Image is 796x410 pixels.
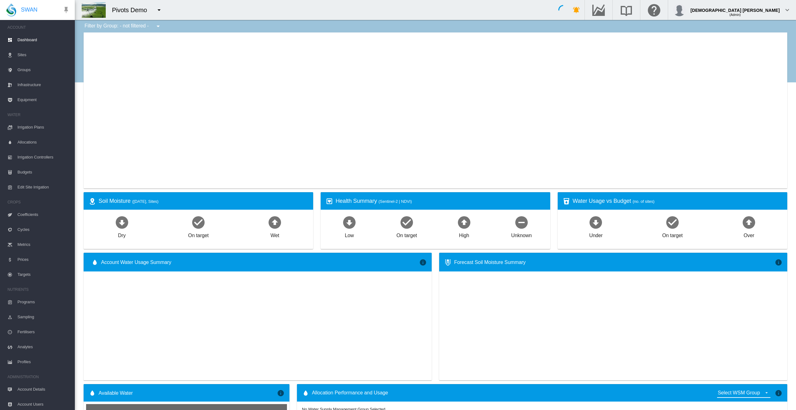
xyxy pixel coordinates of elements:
md-icon: icon-menu-down [155,6,163,14]
md-icon: icon-map-marker-radius [89,198,96,205]
span: ADMINISTRATION [7,372,70,382]
div: Pivots Demo [112,6,153,14]
md-icon: icon-checkbox-marked-circle [191,215,206,230]
img: SWAN-Landscape-Logo-Colour-drop.png [6,3,16,17]
button: icon-menu-down [153,4,165,16]
span: Analytes [17,339,70,354]
md-icon: Click here for help [647,6,662,14]
md-icon: Search the knowledge base [619,6,634,14]
div: [DEMOGRAPHIC_DATA] [PERSON_NAME] [691,5,780,11]
div: Dry [118,230,126,239]
md-icon: icon-information [419,259,427,266]
span: Metrics [17,237,70,252]
span: Budgets [17,165,70,180]
md-icon: icon-arrow-down-bold-circle [342,215,357,230]
div: On target [662,230,683,239]
span: NUTRIENTS [7,285,70,295]
span: WATER [7,110,70,120]
div: Unknown [511,230,532,239]
md-icon: icon-pin [62,6,70,14]
md-icon: icon-bell-ring [573,6,580,14]
md-icon: icon-checkbox-marked-circle [399,215,414,230]
md-icon: icon-heart-box-outline [326,198,333,205]
span: Sites [17,47,70,62]
md-icon: icon-menu-down [154,22,162,30]
div: On target [188,230,209,239]
span: Cycles [17,222,70,237]
md-icon: icon-information [277,389,284,397]
div: On target [396,230,417,239]
md-icon: icon-water [91,259,99,266]
md-icon: icon-information [775,389,782,397]
span: Infrastructure [17,77,70,92]
span: Irrigation Controllers [17,150,70,165]
span: Available Water [99,390,133,397]
div: Water Usage vs Budget [573,197,782,205]
button: icon-menu-down [152,20,164,32]
div: Soil Moisture [99,197,308,205]
span: Edit Site Irrigation [17,180,70,195]
md-icon: icon-information [775,259,782,266]
span: Sampling [17,310,70,325]
div: Low [345,230,354,239]
img: DwraFM8HQLsLAAAAAElFTkSuQmCC [81,2,106,18]
div: Health Summary [336,197,545,205]
md-icon: icon-water [89,389,96,397]
span: Equipment [17,92,70,107]
div: Under [589,230,603,239]
div: High [459,230,469,239]
div: Filter by Group: - not filtered - [80,20,166,32]
md-icon: icon-arrow-down-bold-circle [114,215,129,230]
md-icon: icon-cup-water [563,198,570,205]
span: (no. of sites) [633,199,654,204]
md-icon: icon-thermometer-lines [444,259,452,266]
div: Forecast Soil Moisture Summary [454,259,775,266]
span: Groups [17,62,70,77]
span: Account Water Usage Summary [101,259,419,266]
md-icon: icon-arrow-up-bold-circle [267,215,282,230]
span: Allocation Performance and Usage [312,389,388,397]
span: ACCOUNT [7,22,70,32]
span: SWAN [21,6,37,14]
span: Account Details [17,382,70,397]
md-icon: icon-chevron-down [784,6,791,14]
span: Fertilisers [17,325,70,339]
md-icon: icon-water [302,389,309,397]
span: ([DATE], Sites) [132,199,158,204]
span: CROPS [7,197,70,207]
img: profile.jpg [673,4,686,16]
md-icon: icon-checkbox-marked-circle [665,215,680,230]
div: Wet [270,230,279,239]
span: Targets [17,267,70,282]
span: Irrigation Plans [17,120,70,135]
md-icon: icon-arrow-down-bold-circle [588,215,603,230]
span: Prices [17,252,70,267]
button: icon-bell-ring [570,4,583,16]
div: Over [744,230,754,239]
span: Coefficients [17,207,70,222]
span: (Sentinel-2 | NDVI) [379,199,412,204]
md-icon: icon-arrow-up-bold-circle [741,215,756,230]
span: (Admin) [730,13,741,17]
span: Dashboard [17,32,70,47]
span: Allocations [17,135,70,150]
md-icon: icon-minus-circle [514,215,529,230]
md-select: {{'ALLOCATION.SELECT_GROUP' | i18next}} [717,388,770,398]
md-icon: icon-arrow-up-bold-circle [457,215,472,230]
span: Profiles [17,354,70,369]
md-icon: Go to the Data Hub [591,6,606,14]
span: Programs [17,295,70,310]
